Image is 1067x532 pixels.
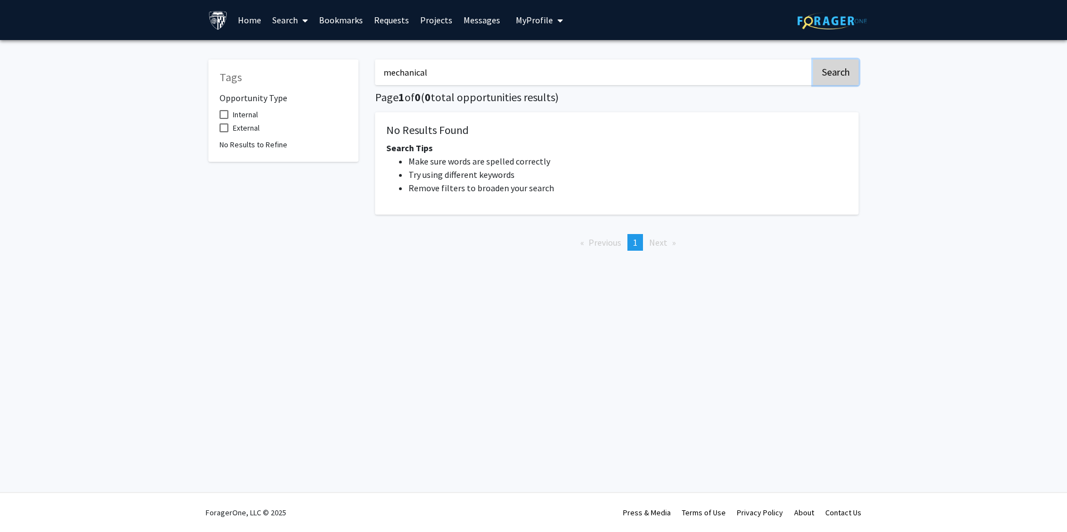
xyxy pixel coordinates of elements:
li: Try using different keywords [408,168,847,181]
span: 1 [633,237,637,248]
a: Messages [458,1,506,39]
span: Search Tips [386,142,433,153]
a: Terms of Use [682,508,726,518]
span: External [233,121,260,135]
span: Previous [589,237,621,248]
a: Press & Media [623,508,671,518]
input: Search Keywords [375,59,811,85]
a: Search [267,1,313,39]
a: About [794,508,814,518]
img: ForagerOne Logo [797,12,867,29]
span: My Profile [516,14,553,26]
button: Search [813,59,859,85]
span: 0 [415,90,421,104]
span: Next [649,237,667,248]
span: No Results to Refine [220,140,287,150]
a: Requests [368,1,415,39]
a: Contact Us [825,508,861,518]
a: Privacy Policy [737,508,783,518]
h5: No Results Found [386,123,847,137]
li: Remove filters to broaden your search [408,181,847,195]
span: 1 [398,90,405,104]
span: 0 [425,90,431,104]
div: ForagerOne, LLC © 2025 [206,493,286,532]
h5: Tags [220,71,347,84]
li: Make sure words are spelled correctly [408,155,847,168]
a: Bookmarks [313,1,368,39]
img: Johns Hopkins University Logo [208,11,228,30]
a: Home [232,1,267,39]
iframe: Chat [8,482,47,524]
h5: Page of ( total opportunities results) [375,91,859,104]
span: Internal [233,108,258,121]
ul: Pagination [375,234,859,251]
a: Projects [415,1,458,39]
h6: Opportunity Type [220,84,347,103]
